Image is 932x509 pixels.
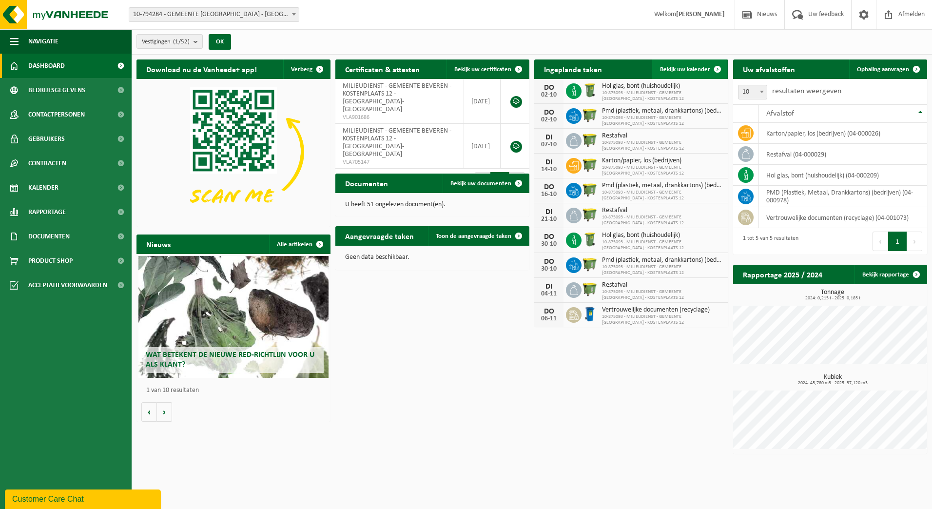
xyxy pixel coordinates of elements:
[582,306,598,322] img: WB-0240-HPE-BE-09
[28,127,65,151] span: Gebruikers
[464,79,501,124] td: [DATE]
[738,85,767,99] span: 10
[343,82,451,113] span: MILIEUDIENST - GEMEENTE BEVEREN - KOSTENPLAATS 12 - [GEOGRAPHIC_DATA]-[GEOGRAPHIC_DATA]
[28,29,58,54] span: Navigatie
[759,144,927,165] td: restafval (04-000029)
[539,216,559,223] div: 21-10
[335,226,424,245] h2: Aangevraagde taken
[539,291,559,297] div: 04-11
[539,266,559,273] div: 30-10
[582,231,598,248] img: WB-0240-HPE-GN-50
[602,132,723,140] span: Restafval
[849,59,926,79] a: Ophaling aanvragen
[602,264,723,276] span: 10-875093 - MILIEUDIENST - GEMEENTE [GEOGRAPHIC_DATA] - KOSTENPLAATS 12
[28,54,65,78] span: Dashboard
[733,265,832,284] h2: Rapportage 2025 / 2024
[136,34,203,49] button: Vestigingen(1/52)
[582,132,598,148] img: WB-1100-HPE-GN-50
[539,208,559,216] div: DI
[157,402,172,422] button: Volgende
[738,231,798,252] div: 1 tot 5 van 5 resultaten
[738,85,767,99] span: 10
[209,34,231,50] button: OK
[345,254,520,261] p: Geen data beschikbaar.
[142,35,190,49] span: Vestigingen
[450,180,511,187] span: Bekijk uw documenten
[539,158,559,166] div: DI
[582,281,598,297] img: WB-1100-HPE-GN-50
[136,79,330,225] img: Download de VHEPlus App
[146,387,326,394] p: 1 van 10 resultaten
[738,296,927,301] span: 2024: 0,215 t - 2025: 0,185 t
[28,151,66,176] span: Contracten
[759,207,927,228] td: vertrouwelijke documenten (recyclage) (04-001073)
[539,315,559,322] div: 06-11
[343,158,456,166] span: VLA705147
[436,233,511,239] span: Toon de aangevraagde taken
[888,232,907,251] button: 1
[602,289,723,301] span: 10-875093 - MILIEUDIENST - GEMEENTE [GEOGRAPHIC_DATA] - KOSTENPLAATS 12
[602,232,723,239] span: Hol glas, bont (huishoudelijk)
[146,351,314,368] span: Wat betekent de nieuwe RED-richtlijn voor u als klant?
[28,176,58,200] span: Kalender
[454,66,511,73] span: Bekijk uw certificaten
[539,258,559,266] div: DO
[141,402,157,422] button: Vorige
[602,256,723,264] span: Pmd (plastiek, metaal, drankkartons) (bedrijven)
[602,215,723,226] span: 10-875093 - MILIEUDIENST - GEMEENTE [GEOGRAPHIC_DATA] - KOSTENPLAATS 12
[676,11,725,18] strong: [PERSON_NAME]
[759,165,927,186] td: hol glas, bont (huishoudelijk) (04-000209)
[602,90,723,102] span: 10-875093 - MILIEUDIENST - GEMEENTE [GEOGRAPHIC_DATA] - KOSTENPLAATS 12
[733,59,805,78] h2: Uw afvalstoffen
[173,39,190,45] count: (1/52)
[28,273,107,297] span: Acceptatievoorwaarden
[602,182,723,190] span: Pmd (plastiek, metaal, drankkartons) (bedrijven)
[854,265,926,284] a: Bekijk rapportage
[539,134,559,141] div: DI
[539,166,559,173] div: 14-10
[602,190,723,201] span: 10-875093 - MILIEUDIENST - GEMEENTE [GEOGRAPHIC_DATA] - KOSTENPLAATS 12
[447,59,528,79] a: Bekijk uw certificaten
[602,140,723,152] span: 10-875093 - MILIEUDIENST - GEMEENTE [GEOGRAPHIC_DATA] - KOSTENPLAATS 12
[539,92,559,98] div: 02-10
[738,381,927,386] span: 2024: 45,780 m3 - 2025: 37,120 m3
[907,232,922,251] button: Next
[539,84,559,92] div: DO
[269,235,330,254] a: Alle artikelen
[602,82,723,90] span: Hol glas, bont (huishoudelijk)
[873,232,888,251] button: Previous
[582,107,598,123] img: WB-1100-HPE-GN-50
[335,59,429,78] h2: Certificaten & attesten
[539,183,559,191] div: DO
[539,308,559,315] div: DO
[335,174,398,193] h2: Documenten
[602,281,723,289] span: Restafval
[602,314,723,326] span: 10-875093 - MILIEUDIENST - GEMEENTE [GEOGRAPHIC_DATA] - KOSTENPLAATS 12
[28,224,70,249] span: Documenten
[539,141,559,148] div: 07-10
[652,59,727,79] a: Bekijk uw kalender
[602,306,723,314] span: Vertrouwelijke documenten (recyclage)
[539,109,559,117] div: DO
[582,157,598,173] img: WB-1100-HPE-GN-50
[138,256,329,378] a: Wat betekent de nieuwe RED-richtlijn voor u als klant?
[582,256,598,273] img: WB-1100-HPE-GN-50
[539,241,559,248] div: 30-10
[343,114,456,121] span: VLA901686
[28,249,73,273] span: Product Shop
[857,66,909,73] span: Ophaling aanvragen
[136,235,180,254] h2: Nieuws
[602,207,723,215] span: Restafval
[129,8,299,21] span: 10-794284 - GEMEENTE BEVEREN - BEVEREN-WAAS
[582,82,598,98] img: WB-0240-HPE-GN-50
[343,127,451,158] span: MILIEUDIENST - GEMEENTE BEVEREN - KOSTENPLAATS 12 - [GEOGRAPHIC_DATA]-[GEOGRAPHIC_DATA]
[766,110,794,117] span: Afvalstof
[602,115,723,127] span: 10-875093 - MILIEUDIENST - GEMEENTE [GEOGRAPHIC_DATA] - KOSTENPLAATS 12
[136,59,267,78] h2: Download nu de Vanheede+ app!
[582,206,598,223] img: WB-1100-HPE-GN-50
[539,117,559,123] div: 02-10
[759,186,927,207] td: PMD (Plastiek, Metaal, Drankkartons) (bedrijven) (04-000978)
[28,102,85,127] span: Contactpersonen
[28,78,85,102] span: Bedrijfsgegevens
